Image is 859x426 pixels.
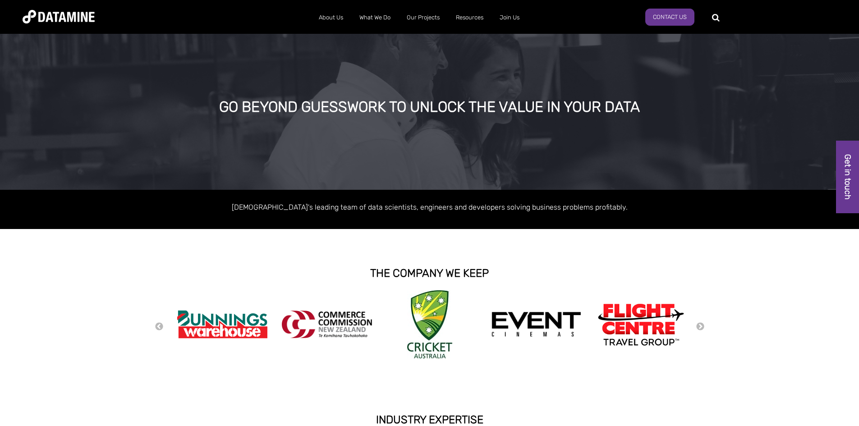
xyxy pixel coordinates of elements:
strong: THE COMPANY WE KEEP [370,267,489,279]
button: Previous [155,322,164,332]
strong: INDUSTRY EXPERTISE [376,413,483,426]
img: Bunnings Warehouse [177,307,267,341]
a: Join Us [492,6,528,29]
p: [DEMOGRAPHIC_DATA]'s leading team of data scientists, engineers and developers solving business p... [173,201,687,213]
a: Resources [448,6,492,29]
img: event cinemas [491,311,581,338]
a: About Us [311,6,351,29]
img: Cricket Australia [407,290,452,358]
a: Our Projects [399,6,448,29]
img: Flight Centre [596,301,686,348]
img: commercecommission [282,311,372,338]
a: Contact Us [645,9,694,26]
a: What We Do [351,6,399,29]
div: GO BEYOND GUESSWORK TO UNLOCK THE VALUE IN YOUR DATA [97,99,762,115]
img: Datamine [23,10,95,23]
button: Next [696,322,705,332]
a: Get in touch [836,141,859,213]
